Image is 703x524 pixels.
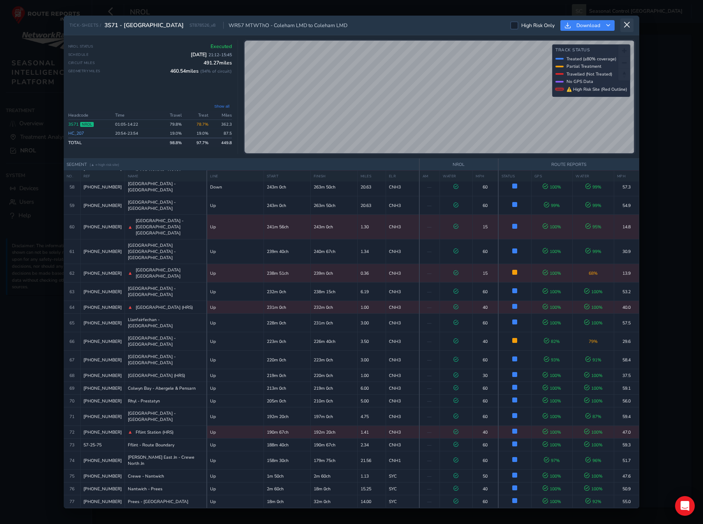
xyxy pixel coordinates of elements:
[427,372,432,379] span: —
[264,314,310,332] td: 228m 0ch
[585,248,601,255] span: 99 %
[80,215,125,239] td: [PHONE_NUMBER]
[80,332,125,351] td: [PHONE_NUMBER]
[80,351,125,369] td: [PHONE_NUMBER]
[207,178,264,196] td: Down
[264,239,310,264] td: 239m 40ch
[128,429,133,435] span: ▲
[584,289,603,295] span: 100 %
[386,239,419,264] td: CNH3
[357,451,386,470] td: 21.56
[80,264,125,283] td: [PHONE_NUMBER]
[543,414,561,420] span: 100 %
[184,129,211,138] td: 19.0%
[427,202,432,209] span: —
[264,283,310,301] td: 232m 0ch
[386,264,419,283] td: CNH3
[191,51,232,58] span: [DATE]
[264,426,310,439] td: 190m 67ch
[357,369,386,382] td: 1.00
[473,332,498,351] td: 40
[473,439,498,451] td: 60
[473,395,498,407] td: 60
[128,442,174,448] span: Fflint - Route Boundary
[427,304,432,310] span: —
[128,285,204,298] span: [GEOGRAPHIC_DATA] - [GEOGRAPHIC_DATA]
[207,407,264,426] td: Up
[386,395,419,407] td: CNH3
[207,314,264,332] td: Up
[80,301,125,314] td: [PHONE_NUMBER]
[207,171,264,182] th: LINE
[614,483,639,495] td: 50.9
[310,196,357,215] td: 263m 50ch
[543,289,561,295] span: 100 %
[211,129,232,138] td: 87.5
[543,372,561,379] span: 100 %
[427,442,432,448] span: —
[68,111,113,120] th: Headcode
[473,171,498,182] th: MPH
[128,473,164,479] span: Crewe - Nantwich
[357,171,386,182] th: MILES
[184,120,211,129] td: 78.7%
[310,470,357,483] td: 2m 60ch
[80,426,125,439] td: [PHONE_NUMBER]
[113,129,157,138] td: 20:54 - 23:54
[614,407,639,426] td: 59.4
[543,442,561,448] span: 100 %
[473,301,498,314] td: 40
[184,111,211,120] th: Treat
[567,63,601,69] span: Partial Treatment
[264,483,310,495] td: 2m 60ch
[264,215,310,239] td: 241m 56ch
[614,196,639,215] td: 54.9
[386,470,419,483] td: SYC
[614,439,639,451] td: 59.3
[80,314,125,332] td: [PHONE_NUMBER]
[585,357,601,363] span: 91 %
[357,483,386,495] td: 15.25
[310,369,357,382] td: 220m 0ch
[386,451,419,470] td: CNH1
[357,395,386,407] td: 5.00
[80,283,125,301] td: [PHONE_NUMBER]
[207,264,264,283] td: Up
[473,495,498,508] td: 60
[543,429,561,435] span: 100 %
[264,264,310,283] td: 238m 51ch
[544,202,560,209] span: 99 %
[427,473,432,479] span: —
[310,178,357,196] td: 263m 50ch
[128,224,133,230] span: ▲
[427,357,432,363] span: —
[207,470,264,483] td: Up
[585,184,601,190] span: 99 %
[473,451,498,470] td: 60
[473,351,498,369] td: 60
[357,314,386,332] td: 3.00
[544,338,560,345] span: 82 %
[264,451,310,470] td: 158m 30ch
[427,486,432,492] span: —
[473,239,498,264] td: 60
[614,382,639,395] td: 59.1
[310,407,357,426] td: 197m 0ch
[207,332,264,351] td: Up
[80,171,125,182] th: REF
[310,439,357,451] td: 190m 67ch
[614,426,639,439] td: 47.0
[125,171,207,182] th: NAME
[544,457,560,464] span: 97 %
[585,457,601,464] span: 96 %
[357,495,386,508] td: 14.00
[386,301,419,314] td: CNH3
[211,111,232,120] th: Miles
[80,196,125,215] td: [PHONE_NUMBER]
[614,283,639,301] td: 53.2
[614,314,639,332] td: 57.5
[427,398,432,404] span: —
[310,283,357,301] td: 238m 15ch
[207,283,264,301] td: Up
[264,407,310,426] td: 192m 20ch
